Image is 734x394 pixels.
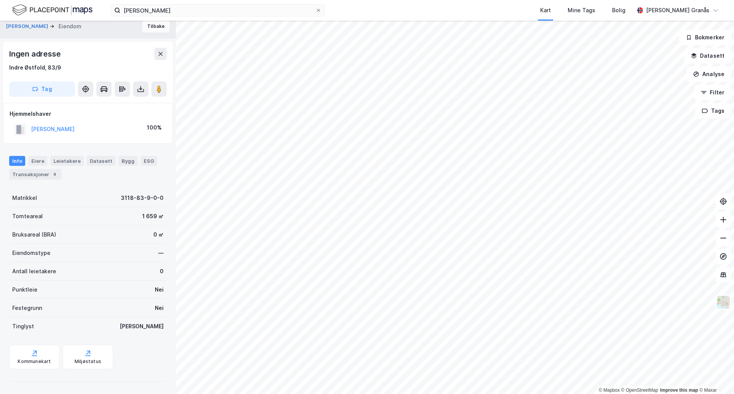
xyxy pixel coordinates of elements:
a: OpenStreetMap [621,388,658,393]
div: 4 [51,170,58,178]
button: Tags [695,103,731,118]
div: 3118-83-9-0-0 [121,193,164,203]
div: Datasett [87,156,115,166]
div: 1 659 ㎡ [142,212,164,221]
button: Tag [9,81,75,97]
button: Filter [694,85,731,100]
div: Kommunekart [18,358,51,365]
div: Info [9,156,25,166]
div: Tinglyst [12,322,34,331]
div: Indre Østfold, 83/9 [9,63,61,72]
img: Z [716,295,731,310]
div: Eiere [28,156,47,166]
div: [PERSON_NAME] [120,322,164,331]
a: Mapbox [599,388,620,393]
div: Punktleie [12,285,37,294]
input: Søk på adresse, matrikkel, gårdeiere, leietakere eller personer [120,5,315,16]
div: [PERSON_NAME] Granås [646,6,710,15]
div: Festegrunn [12,303,42,313]
button: Bokmerker [679,30,731,45]
a: Improve this map [660,388,698,393]
div: 0 ㎡ [153,230,164,239]
button: [PERSON_NAME] [6,23,50,30]
div: Nei [155,303,164,313]
button: Tilbake [142,20,170,32]
div: 100% [147,123,162,132]
div: Bruksareal (BRA) [12,230,56,239]
div: 0 [160,267,164,276]
div: Leietakere [50,156,84,166]
div: Tomteareal [12,212,43,221]
div: Mine Tags [568,6,595,15]
button: Datasett [684,48,731,63]
div: Eiendom [58,22,81,31]
iframe: Chat Widget [696,357,734,394]
div: Miljøstatus [75,358,101,365]
div: Eiendomstype [12,248,50,258]
button: Analyse [687,66,731,82]
div: ESG [141,156,157,166]
div: Matrikkel [12,193,37,203]
div: Nei [155,285,164,294]
img: logo.f888ab2527a4732fd821a326f86c7f29.svg [12,3,93,17]
div: Kart [540,6,551,15]
div: Antall leietakere [12,267,56,276]
div: Ingen adresse [9,48,62,60]
div: Bolig [612,6,625,15]
div: Transaksjoner [9,169,62,180]
div: Hjemmelshaver [10,109,166,118]
div: — [158,248,164,258]
div: Bygg [119,156,138,166]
